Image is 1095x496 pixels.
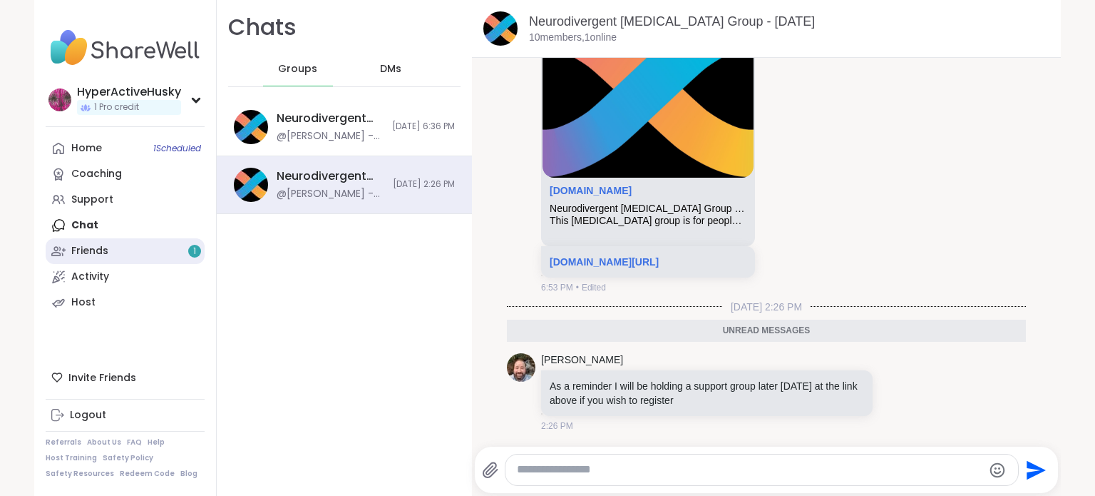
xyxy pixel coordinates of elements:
[380,62,401,76] span: DMs
[541,353,623,368] a: [PERSON_NAME]
[393,178,455,191] span: [DATE] 2:26 PM
[277,111,384,126] div: Neurodivergent [MEDICAL_DATA] Group - [DATE]
[277,187,384,201] div: @[PERSON_NAME] - As a reminder I will be holding a support group later [DATE] at the link above i...
[71,141,102,156] div: Home
[127,437,142,447] a: FAQ
[582,281,606,294] span: Edited
[550,185,632,196] a: Attachment
[46,264,205,290] a: Activity
[550,215,746,227] div: This [MEDICAL_DATA] group is for people who identify as neurodivergent or suspect that they may b...
[120,469,175,479] a: Redeem Code
[71,193,113,207] div: Support
[46,469,114,479] a: Safety Resources
[507,320,1026,343] div: Unread messages
[507,353,535,382] img: https://sharewell-space-live.sfo3.digitaloceanspaces.com/user-generated/3d855412-782e-477c-9099-c...
[153,143,201,154] span: 1 Scheduled
[529,31,617,45] p: 10 members, 1 online
[94,101,139,113] span: 1 Pro credit
[46,238,205,264] a: Friends1
[180,469,197,479] a: Blog
[550,379,864,408] p: As a reminder I will be holding a support group later [DATE] at the link above if you wish to reg...
[550,256,659,268] a: [DOMAIN_NAME][URL]
[234,110,268,144] img: Neurodivergent Peer Support Group - Monday, Oct 06
[277,129,384,143] div: @[PERSON_NAME] - when you say fresh territory do you mean these support groups @HyperActiveHusky ...
[148,437,165,447] a: Help
[541,420,573,432] span: 2:26 PM
[46,365,205,390] div: Invite Friends
[71,270,109,284] div: Activity
[541,281,573,294] span: 6:53 PM
[70,408,106,422] div: Logout
[46,453,97,463] a: Host Training
[392,121,455,133] span: [DATE] 6:36 PM
[722,300,811,314] span: [DATE] 2:26 PM
[77,84,181,100] div: HyperActiveHusky
[228,11,297,44] h1: Chats
[46,403,205,428] a: Logout
[517,462,982,477] textarea: Type your message
[87,437,121,447] a: About Us
[1019,454,1051,486] button: Send
[46,437,81,447] a: Referrals
[483,11,518,46] img: Neurodivergent Peer Support Group - Sunday, Oct 05
[234,168,268,202] img: Neurodivergent Peer Support Group - Sunday, Oct 05
[48,88,71,111] img: HyperActiveHusky
[278,62,317,76] span: Groups
[46,187,205,213] a: Support
[529,14,815,29] a: Neurodivergent [MEDICAL_DATA] Group - [DATE]
[103,453,153,463] a: Safety Policy
[46,161,205,187] a: Coaching
[46,290,205,315] a: Host
[46,136,205,161] a: Home1Scheduled
[46,23,205,73] img: ShareWell Nav Logo
[71,244,108,258] div: Friends
[71,295,96,310] div: Host
[989,462,1006,479] button: Emoji picker
[71,167,122,181] div: Coaching
[576,281,579,294] span: •
[277,168,384,184] div: Neurodivergent [MEDICAL_DATA] Group - [DATE]
[550,203,746,215] div: Neurodivergent [MEDICAL_DATA] Group - [DATE]
[193,246,196,258] span: 1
